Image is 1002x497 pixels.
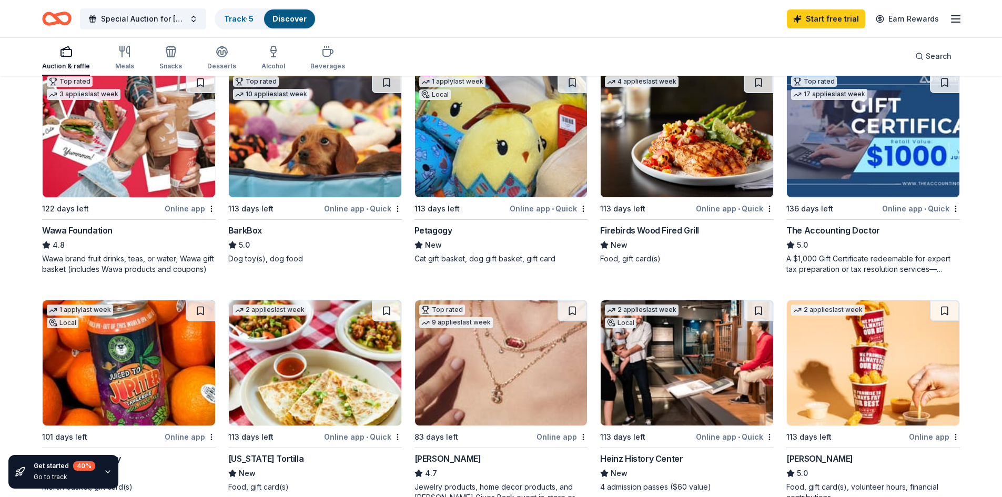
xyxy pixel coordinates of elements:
div: [PERSON_NAME] [414,452,481,465]
div: 40 % [73,461,95,471]
img: Image for Sheetz [787,300,959,425]
div: 101 days left [42,431,87,443]
span: • [738,433,740,441]
div: 4 admission passes ($60 value) [600,482,774,492]
a: Image for California Tortilla2 applieslast week113 days leftOnline app•Quick[US_STATE] TortillaNe... [228,300,402,492]
div: 113 days left [600,202,645,215]
div: Alcohol [261,62,285,70]
div: Auction & raffle [42,62,90,70]
div: A $1,000 Gift Certificate redeemable for expert tax preparation or tax resolution services—recipi... [786,253,960,275]
img: Image for Fat Head's Brewery [43,300,215,425]
div: 10 applies last week [233,89,309,100]
div: Online app Quick [324,430,402,443]
div: Beverages [310,62,345,70]
a: Image for Heinz History Center2 applieslast weekLocal113 days leftOnline app•QuickHeinz History C... [600,300,774,492]
div: BarkBox [228,224,262,237]
div: Firebirds Wood Fired Grill [600,224,699,237]
div: Online app [165,202,216,215]
div: 4 applies last week [605,76,679,87]
div: Online app Quick [882,202,960,215]
a: Image for Fat Head's Brewery1 applylast weekLocal101 days leftOnline appFat Head's BreweryNewMerc... [42,300,216,492]
span: New [611,467,627,480]
img: Image for Kendra Scott [415,300,588,425]
div: Local [605,318,636,328]
div: Online app Quick [696,202,774,215]
div: Online app Quick [696,430,774,443]
div: 113 days left [228,202,274,215]
div: 83 days left [414,431,458,443]
button: Snacks [159,41,182,76]
div: Local [47,318,78,328]
button: Track· 5Discover [215,8,316,29]
a: Image for Petagogy1 applylast weekLocal113 days leftOnline app•QuickPetagogyNewCat gift basket, d... [414,72,588,264]
div: 113 days left [600,431,645,443]
div: Top rated [419,305,465,315]
img: Image for Wawa Foundation [43,72,215,197]
div: 113 days left [786,431,832,443]
div: Heinz History Center [600,452,683,465]
a: Start free trial [787,9,865,28]
div: Online app Quick [510,202,588,215]
div: 2 applies last week [605,305,679,316]
span: • [366,205,368,213]
div: Wawa brand fruit drinks, teas, or water; Wawa gift basket (includes Wawa products and coupons) [42,253,216,275]
div: Wawa Foundation [42,224,113,237]
div: [US_STATE] Tortilla [228,452,303,465]
img: Image for California Tortilla [229,300,401,425]
div: Get started [34,461,95,471]
a: Image for The Accounting DoctorTop rated17 applieslast week136 days leftOnline app•QuickThe Accou... [786,72,960,275]
img: Image for BarkBox [229,72,401,197]
span: • [924,205,926,213]
button: Auction & raffle [42,41,90,76]
button: Desserts [207,41,236,76]
span: 5.0 [797,467,808,480]
div: Meals [115,62,134,70]
div: 3 applies last week [47,89,120,100]
img: Image for Petagogy [415,72,588,197]
img: Image for Heinz History Center [601,300,773,425]
span: • [738,205,740,213]
div: Online app [165,430,216,443]
div: Online app [909,430,960,443]
span: New [239,467,256,480]
div: [PERSON_NAME] [786,452,853,465]
div: Dog toy(s), dog food [228,253,402,264]
span: 5.0 [797,239,808,251]
div: Online app Quick [324,202,402,215]
div: 2 applies last week [791,305,865,316]
span: 4.8 [53,239,65,251]
div: 136 days left [786,202,833,215]
div: Food, gift card(s) [228,482,402,492]
a: Image for Wawa FoundationTop rated3 applieslast week122 days leftOnline appWawa Foundation4.8Wawa... [42,72,216,275]
div: Food, gift card(s) [600,253,774,264]
div: Snacks [159,62,182,70]
span: Search [926,50,952,63]
div: 9 applies last week [419,317,493,328]
span: 4.7 [425,467,437,480]
div: 122 days left [42,202,89,215]
a: Discover [272,14,307,23]
span: New [425,239,442,251]
div: Cat gift basket, dog gift basket, gift card [414,253,588,264]
div: 2 applies last week [233,305,307,316]
div: 113 days left [414,202,460,215]
a: Home [42,6,72,31]
a: Track· 5 [224,14,254,23]
div: Petagogy [414,224,452,237]
div: Top rated [233,76,279,87]
img: Image for Firebirds Wood Fired Grill [601,72,773,197]
span: New [611,239,627,251]
div: 1 apply last week [47,305,113,316]
div: The Accounting Doctor [786,224,880,237]
div: Go to track [34,473,95,481]
button: Meals [115,41,134,76]
button: Search [907,46,960,67]
img: Image for The Accounting Doctor [787,72,959,197]
span: • [366,433,368,441]
a: Image for BarkBoxTop rated10 applieslast week113 days leftOnline app•QuickBarkBox5.0Dog toy(s), d... [228,72,402,264]
div: Top rated [791,76,837,87]
div: 17 applies last week [791,89,867,100]
button: Alcohol [261,41,285,76]
div: Desserts [207,62,236,70]
span: • [552,205,554,213]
